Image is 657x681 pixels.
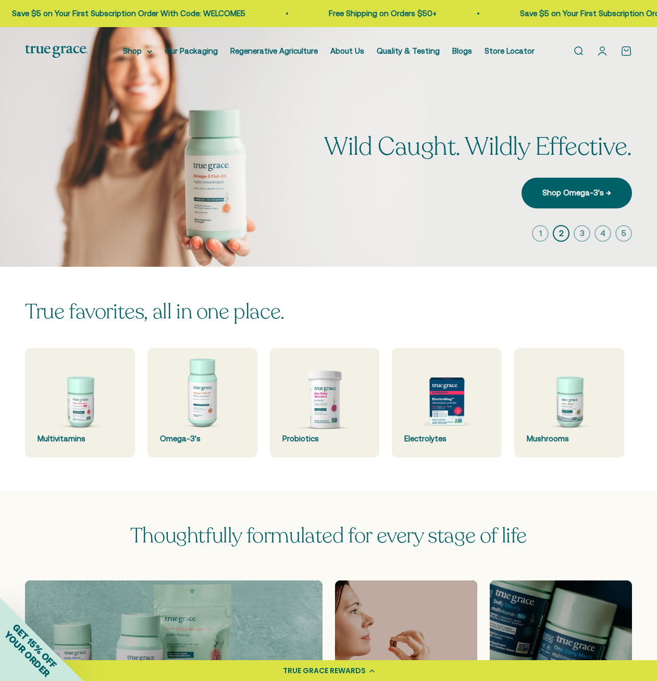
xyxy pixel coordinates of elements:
a: Store Locator [485,46,535,55]
a: Mushrooms [514,348,624,458]
a: Probiotics [270,348,380,458]
p: Save $5 on Your First Subscription Order With Code: WELCOME5 [5,7,239,20]
a: Electrolytes [392,348,502,458]
split-lines: Wild Caught. Wildly Effective. [324,130,632,164]
a: Our Packaging [165,46,218,55]
span: YOUR ORDER [2,629,52,679]
a: About Us [330,46,364,55]
a: Quality & Testing [377,46,440,55]
div: Omega-3's [160,432,245,445]
div: Multivitamins [38,432,122,445]
split-lines: True favorites, all in one place. [25,298,284,326]
button: 2 [553,225,569,242]
span: Thoughtfully formulated for every stage of life [130,522,527,550]
button: 4 [594,225,611,242]
button: 5 [615,225,632,242]
a: Free Shipping on Orders $50+ [322,9,430,18]
button: 3 [574,225,590,242]
span: GET 15% OFF [10,622,59,670]
a: Multivitamins [25,348,135,458]
div: Mushrooms [527,432,612,445]
div: Electrolytes [404,432,489,445]
a: Omega-3's [147,348,257,458]
button: 1 [532,225,549,242]
summary: Shop [123,45,152,57]
a: Blogs [452,46,472,55]
div: TRUE GRACE REWARDS [283,665,366,676]
a: Shop Omega-3's → [522,178,632,208]
div: Probiotics [282,432,367,445]
a: Regenerative Agriculture [230,46,318,55]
